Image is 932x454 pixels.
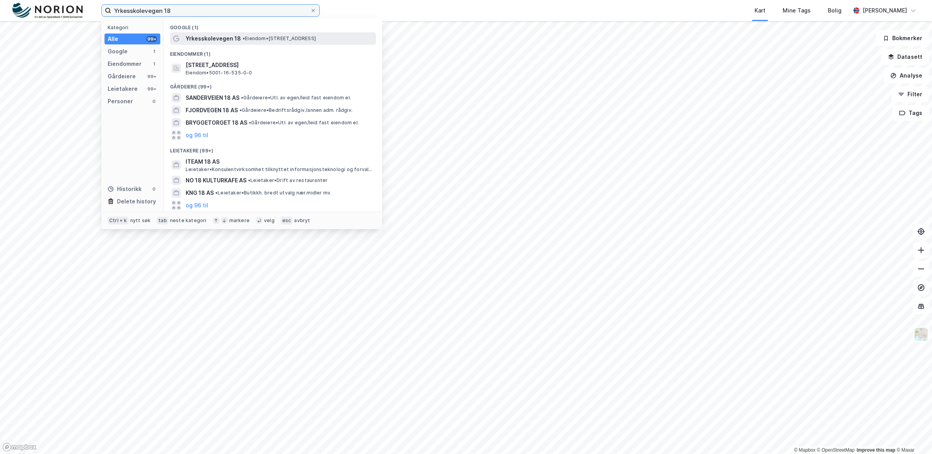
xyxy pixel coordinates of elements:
span: • [243,35,245,41]
input: Søk på adresse, matrikkel, gårdeiere, leietakere eller personer [111,5,310,16]
div: Gårdeiere [108,72,136,81]
span: • [249,120,251,125]
span: Leietaker • Butikkh. bredt utvalg nær.midler mv. [215,190,331,196]
div: Eiendommer [108,59,142,69]
span: Leietaker • Konsulentvirksomhet tilknyttet informasjonsteknologi og forvaltning og drift av IT-sy... [186,166,374,173]
a: OpenStreetMap [817,447,855,453]
div: 99+ [146,86,157,92]
span: FJORDVEGEN 18 AS [186,106,238,115]
div: nytt søk [130,217,151,224]
div: 0 [151,98,157,104]
div: esc [281,217,293,224]
div: Delete history [117,197,156,206]
div: 1 [151,48,157,55]
img: Z [914,327,928,342]
div: Historikk [108,184,142,194]
span: Leietaker • Drift av restauranter [248,177,328,184]
div: tab [157,217,168,224]
span: Gårdeiere • Utl. av egen/leid fast eiendom el. [249,120,359,126]
button: og 96 til [186,131,208,140]
div: Leietakere [108,84,138,94]
span: Gårdeiere • Utl. av egen/leid fast eiendom el. [241,95,351,101]
div: Gårdeiere (99+) [164,78,382,92]
div: Mine Tags [783,6,811,15]
div: Eiendommer (1) [164,45,382,59]
div: Kategori [108,25,160,30]
div: avbryt [294,217,310,224]
div: Google [108,47,128,56]
iframe: Chat Widget [893,417,932,454]
div: neste kategori [170,217,207,224]
div: Bolig [828,6,842,15]
a: Mapbox homepage [2,443,37,452]
a: Mapbox [794,447,815,453]
span: • [241,95,243,101]
button: Datasett [881,49,929,65]
span: Yrkesskolevegen 18 [186,34,241,43]
span: Eiendom • 5001-16-535-0-0 [186,70,252,76]
div: velg [264,217,275,224]
div: Kontrollprogram for chat [893,417,932,454]
div: Ctrl + k [108,217,129,224]
img: norion-logo.80e7a08dc31c2e691866.png [12,3,83,19]
span: KNG 18 AS [186,188,214,198]
div: Kart [755,6,765,15]
button: og 96 til [186,201,208,210]
button: Tags [893,105,929,121]
span: • [239,107,242,113]
div: 99+ [146,36,157,42]
span: SANDERVEIEN 18 AS [186,93,239,102]
span: ITEAM 18 AS [186,157,373,166]
button: Analyse [884,68,929,83]
button: Bokmerker [876,30,929,46]
div: Google (1) [164,18,382,32]
div: Alle [108,34,118,44]
span: • [215,190,218,196]
div: Leietakere (99+) [164,141,382,155]
a: Improve this map [857,447,895,453]
span: Eiendom • [STREET_ADDRESS] [243,35,316,42]
div: 0 [151,186,157,192]
span: • [248,177,250,183]
div: 1 [151,61,157,67]
div: Personer [108,97,133,106]
div: markere [229,217,250,224]
span: NO 18 KULTURKAFE AS [186,176,246,185]
span: BRYGGETORGET 18 AS [186,118,247,127]
button: Filter [891,87,929,102]
span: [STREET_ADDRESS] [186,60,373,70]
span: Gårdeiere • Bedriftsrådgiv./annen adm. rådgiv. [239,107,353,113]
div: 99+ [146,73,157,79]
div: [PERSON_NAME] [863,6,907,15]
